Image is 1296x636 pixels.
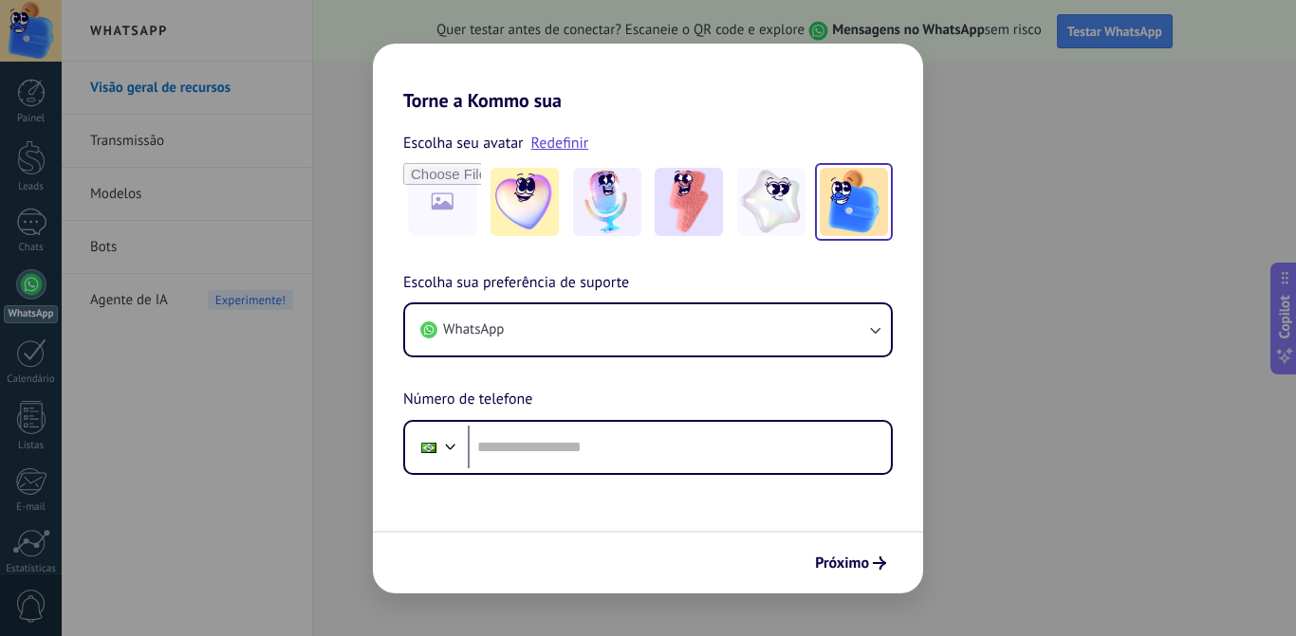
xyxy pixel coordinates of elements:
[573,168,641,236] img: -2.jpeg
[806,547,895,579] button: Próximo
[443,320,504,339] span: WhatsApp
[411,427,447,467] div: Brazil: + 55
[373,44,923,112] h2: Torne a Kommo sua
[405,304,891,355] button: WhatsApp
[403,271,629,296] span: Escolha sua preferência de suporte
[655,168,723,236] img: -3.jpeg
[531,134,589,153] a: Redefinir
[403,131,524,155] span: Escolha seu avatar
[491,168,559,236] img: -1.jpeg
[820,168,888,236] img: -5.jpeg
[815,556,869,570] span: Próximo
[403,388,532,412] span: Número de telefone
[737,168,805,236] img: -4.jpeg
